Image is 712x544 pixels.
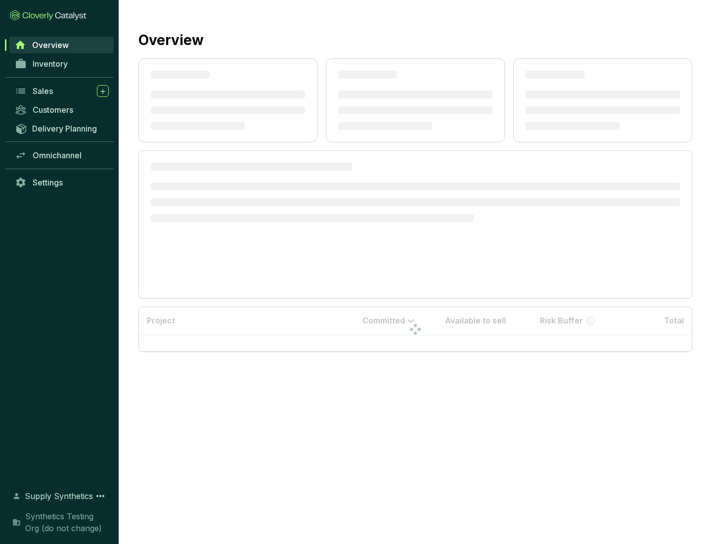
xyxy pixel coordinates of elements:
span: Synthetics Testing Org (do not change) [25,510,109,534]
a: Omnichannel [10,147,114,164]
span: Settings [33,178,63,187]
span: Supply Synthetics [25,490,93,502]
span: Customers [33,105,73,115]
a: Inventory [10,55,114,72]
span: Delivery Planning [32,124,97,134]
a: Overview [9,37,114,53]
span: Overview [32,40,69,50]
span: Inventory [33,59,68,69]
a: Sales [10,83,114,99]
span: Omnichannel [33,150,82,160]
span: Sales [33,86,53,96]
a: Customers [10,101,114,118]
a: Settings [10,174,114,191]
h2: Overview [138,30,204,50]
a: Delivery Planning [10,120,114,136]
